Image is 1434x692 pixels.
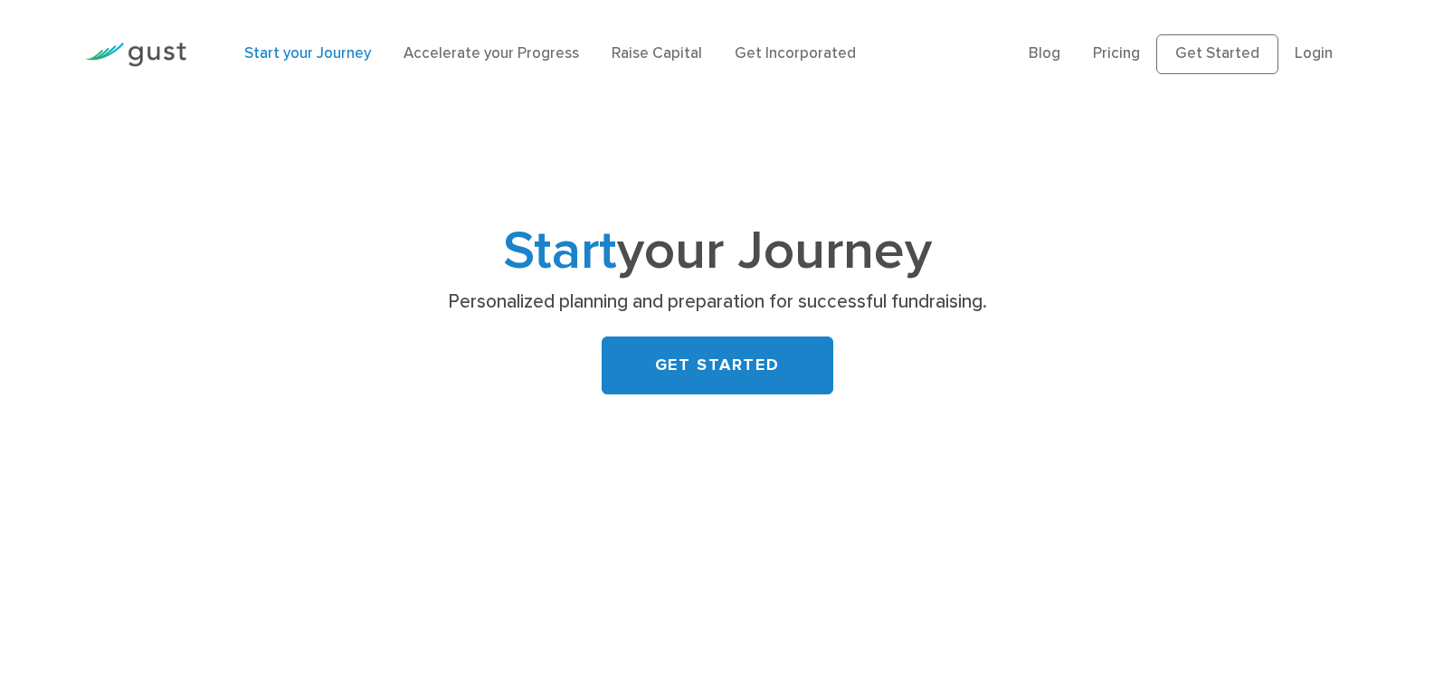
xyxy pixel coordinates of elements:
[244,44,371,62] a: Start your Journey
[1295,44,1333,62] a: Login
[1029,44,1060,62] a: Blog
[602,337,833,394] a: GET STARTED
[503,219,617,283] span: Start
[1156,34,1278,74] a: Get Started
[1093,44,1140,62] a: Pricing
[735,44,856,62] a: Get Incorporated
[612,44,702,62] a: Raise Capital
[360,227,1075,277] h1: your Journey
[366,289,1068,315] p: Personalized planning and preparation for successful fundraising.
[85,43,186,67] img: Gust Logo
[404,44,579,62] a: Accelerate your Progress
